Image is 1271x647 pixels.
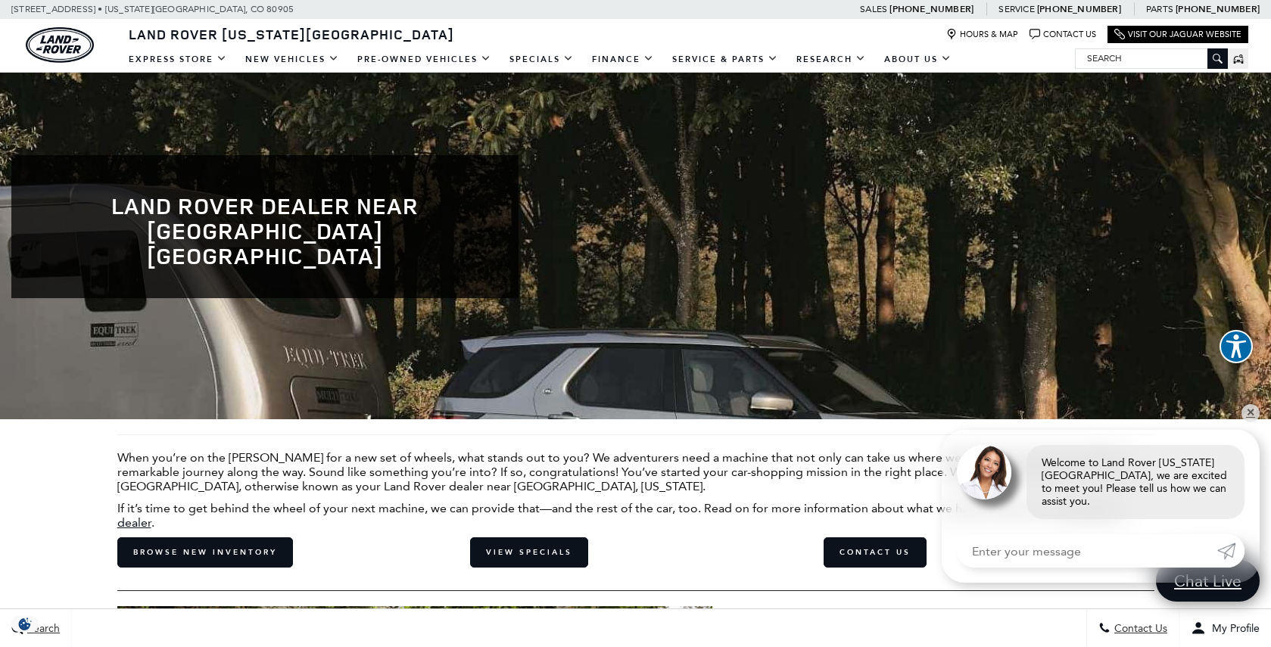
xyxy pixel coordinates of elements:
a: land-rover [26,27,94,63]
a: Service & Parts [663,46,787,73]
img: Agent profile photo [957,445,1011,499]
a: Hours & Map [946,29,1018,40]
a: Land Rover [US_STATE][GEOGRAPHIC_DATA] [120,25,463,43]
button: Open user profile menu [1179,609,1271,647]
a: [STREET_ADDRESS] • [US_STATE][GEOGRAPHIC_DATA], CO 80905 [11,4,294,14]
a: Research [787,46,875,73]
a: EXPRESS STORE [120,46,236,73]
span: Contact Us [1111,622,1167,635]
input: Enter your message [957,534,1217,568]
h1: Land Rover Dealer near [GEOGRAPHIC_DATA] [GEOGRAPHIC_DATA] [34,193,496,268]
a: [PHONE_NUMBER] [1037,3,1121,15]
a: [PHONE_NUMBER] [1176,3,1260,15]
a: Finance [583,46,663,73]
img: Opt-Out Icon [8,616,42,632]
input: Search [1076,49,1227,67]
a: Land Rover dealer [117,501,1123,530]
span: My Profile [1206,622,1260,635]
img: Land Rover [26,27,94,63]
span: Service [998,4,1034,14]
aside: Accessibility Help Desk [1220,330,1253,366]
span: Parts [1146,4,1173,14]
a: Contact Us [1030,29,1096,40]
div: Welcome to Land Rover [US_STATE][GEOGRAPHIC_DATA], we are excited to meet you! Please tell us how... [1026,445,1245,519]
p: When you’re on the [PERSON_NAME] for a new set of wheels, what stands out to you? We adventurers ... [117,450,1154,493]
nav: Main Navigation [120,46,961,73]
a: Specials [500,46,583,73]
a: Submit [1217,534,1245,568]
p: If it’s time to get behind the wheel of your next machine, we can provide that—and the rest of th... [117,501,1154,530]
a: [PHONE_NUMBER] [889,3,973,15]
section: Click to Open Cookie Consent Modal [8,616,42,632]
button: Explore your accessibility options [1220,330,1253,363]
a: New Vehicles [236,46,348,73]
a: Contact Us [824,537,927,568]
span: Land Rover [US_STATE][GEOGRAPHIC_DATA] [129,25,454,43]
a: Pre-Owned Vehicles [348,46,500,73]
a: Visit Our Jaguar Website [1114,29,1241,40]
span: Sales [860,4,887,14]
a: View Specials [470,537,588,568]
a: Browse New Inventory [117,537,293,568]
a: About Us [875,46,961,73]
